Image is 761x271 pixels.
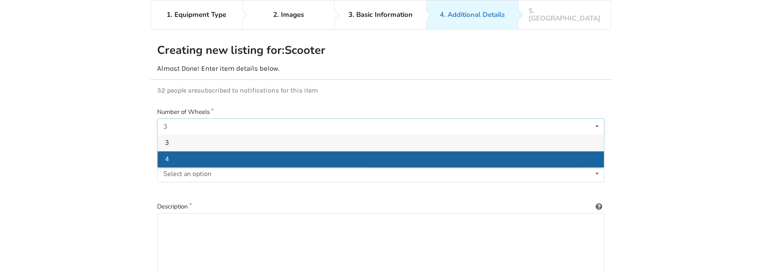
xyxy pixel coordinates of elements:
[165,155,169,164] span: 4
[273,11,304,19] div: 2. Images
[157,107,604,117] label: Number of Wheels
[167,11,226,19] div: 1. Equipment Type
[165,139,169,148] span: 3
[163,123,167,130] div: 3
[157,64,604,73] p: Almost Done! Enter item details below.
[157,86,604,94] p: 32 people are subscribed to notifications for this item
[163,171,211,177] div: Select an option
[157,43,379,58] h2: Creating new listing for: Scooter
[157,202,604,211] label: Description
[348,11,413,19] div: 3. Basic Information
[440,11,505,19] div: 4. Additional Details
